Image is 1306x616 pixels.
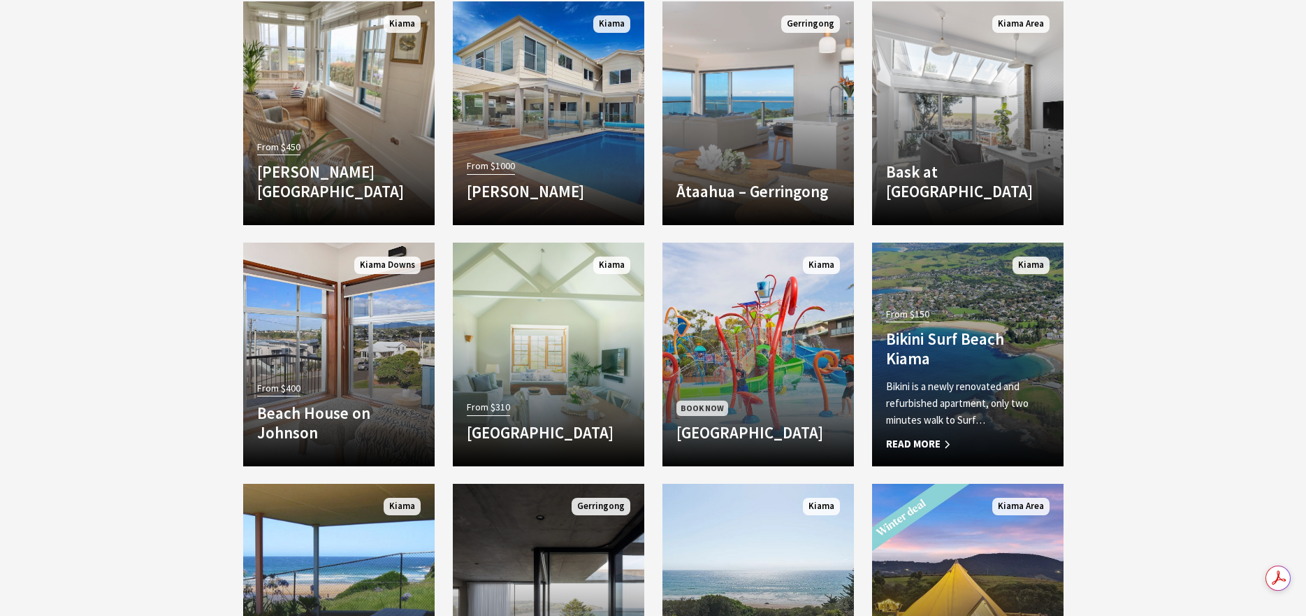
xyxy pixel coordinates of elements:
span: Kiama [803,498,840,515]
span: Kiama [803,257,840,274]
span: From $400 [257,380,300,396]
h4: [PERSON_NAME][GEOGRAPHIC_DATA] [257,162,421,201]
span: Kiama [384,15,421,33]
a: Another Image Used From $310 [GEOGRAPHIC_DATA] Kiama [453,243,644,466]
a: Another Image Used Bask at [GEOGRAPHIC_DATA] Kiama Area [872,1,1064,225]
h4: Bikini Surf Beach Kiama [886,329,1050,368]
h4: [PERSON_NAME] [467,182,630,201]
h4: [GEOGRAPHIC_DATA] [467,423,630,443]
span: From $150 [886,306,929,322]
span: Kiama [593,15,630,33]
span: Kiama [384,498,421,515]
span: Kiama [1013,257,1050,274]
span: Kiama Area [992,15,1050,33]
span: From $1000 [467,158,515,174]
span: Read More [886,436,1050,452]
span: Gerringong [572,498,630,515]
span: From $310 [467,399,510,415]
span: Kiama Downs [354,257,421,274]
h4: [GEOGRAPHIC_DATA] [676,423,840,443]
a: From $1000 [PERSON_NAME] Kiama [453,1,644,225]
a: Book Now [GEOGRAPHIC_DATA] Kiama [662,243,854,466]
span: Kiama [593,257,630,274]
a: From $450 [PERSON_NAME][GEOGRAPHIC_DATA] Kiama [243,1,435,225]
span: Kiama Area [992,498,1050,515]
span: From $450 [257,139,300,155]
h4: Beach House on Johnson [257,403,421,442]
span: Gerringong [781,15,840,33]
span: Book Now [676,401,728,415]
a: Another Image Used Ātaahua – Gerringong Gerringong [662,1,854,225]
a: From $150 Bikini Surf Beach Kiama Bikini is a newly renovated and refurbished apartment, only two... [872,243,1064,466]
h4: Ātaahua – Gerringong [676,182,840,201]
h4: Bask at [GEOGRAPHIC_DATA] [886,162,1050,201]
a: From $400 Beach House on Johnson Kiama Downs [243,243,435,466]
p: Bikini is a newly renovated and refurbished apartment, only two minutes walk to Surf… [886,378,1050,429]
